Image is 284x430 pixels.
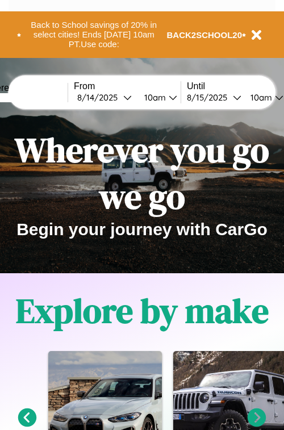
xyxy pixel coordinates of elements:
div: 8 / 14 / 2025 [77,92,123,103]
button: 8/14/2025 [74,91,135,103]
div: 10am [139,92,169,103]
button: 10am [135,91,181,103]
label: From [74,81,181,91]
div: 8 / 15 / 2025 [187,92,233,103]
b: BACK2SCHOOL20 [167,30,243,40]
div: 10am [245,92,275,103]
h1: Explore by make [16,287,269,334]
button: Back to School savings of 20% in select cities! Ends [DATE] 10am PT.Use code: [21,17,167,52]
